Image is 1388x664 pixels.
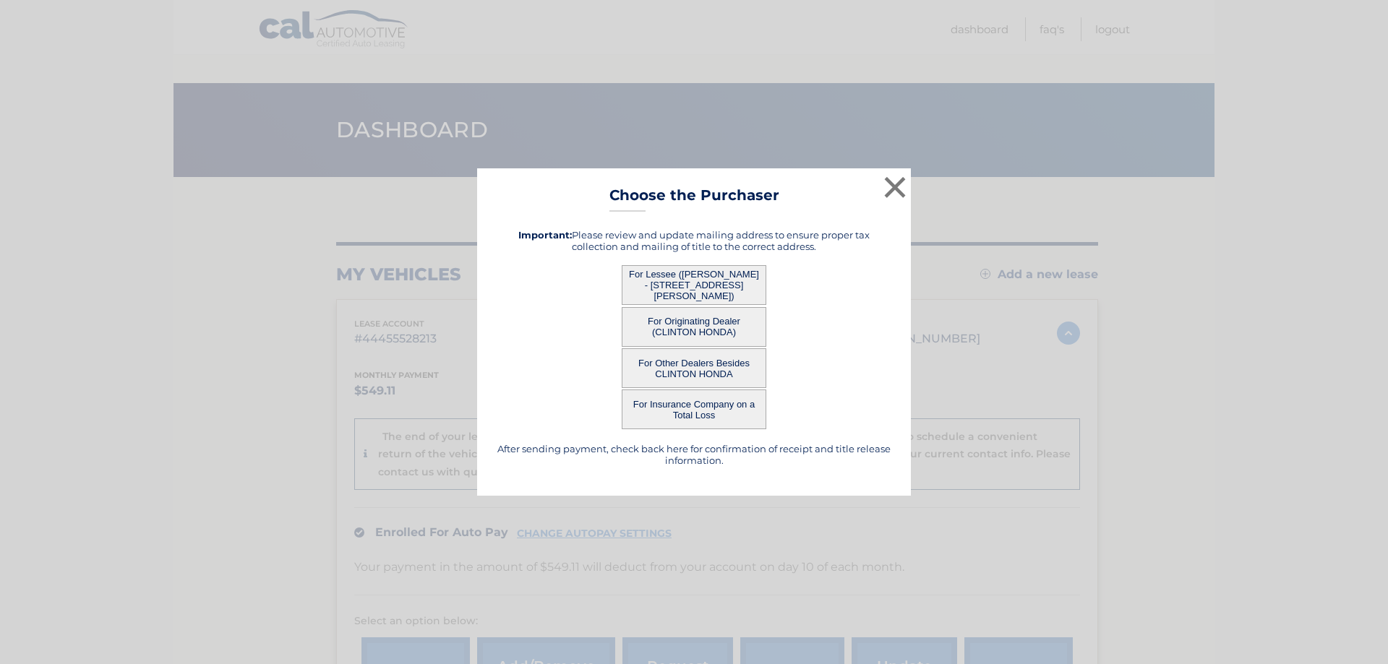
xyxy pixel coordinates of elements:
[495,443,893,466] h5: After sending payment, check back here for confirmation of receipt and title release information.
[881,173,909,202] button: ×
[622,389,766,429] button: For Insurance Company on a Total Loss
[518,229,572,241] strong: Important:
[622,307,766,347] button: For Originating Dealer (CLINTON HONDA)
[609,186,779,212] h3: Choose the Purchaser
[622,265,766,305] button: For Lessee ([PERSON_NAME] - [STREET_ADDRESS][PERSON_NAME])
[622,348,766,388] button: For Other Dealers Besides CLINTON HONDA
[495,229,893,252] h5: Please review and update mailing address to ensure proper tax collection and mailing of title to ...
